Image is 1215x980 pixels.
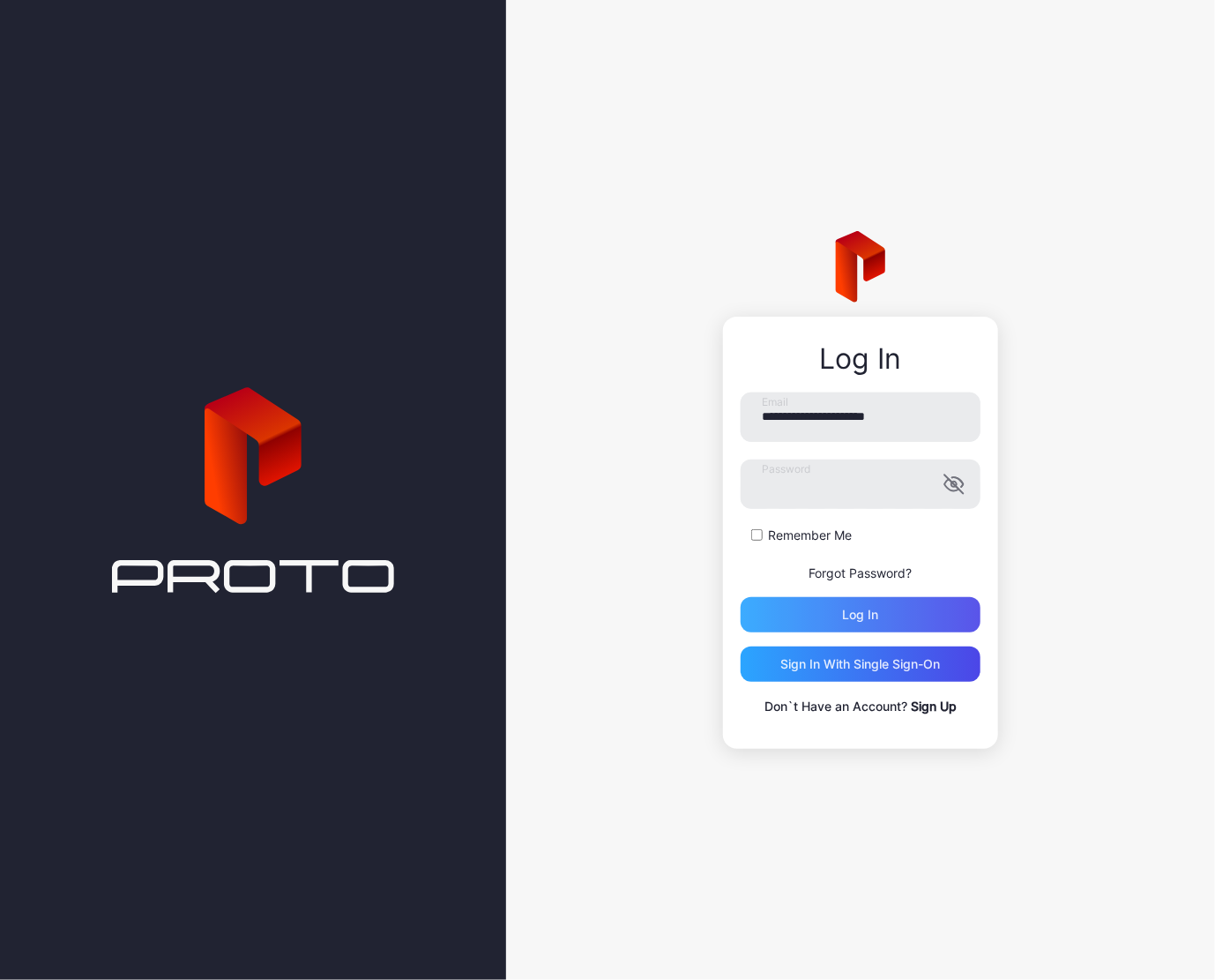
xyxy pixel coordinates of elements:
[741,647,980,682] button: Sign in With Single Sign-On
[781,657,941,671] div: Sign in With Single Sign-On
[809,565,913,580] a: Forgot Password?
[943,474,965,495] button: Password
[768,527,852,544] label: Remember Me
[843,608,879,622] div: Log in
[911,699,957,714] a: Sign Up
[741,393,980,442] input: Email
[741,343,980,375] div: Log In
[741,696,980,717] p: Don`t Have an Account?
[741,597,980,632] button: Log in
[741,460,980,509] input: Password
